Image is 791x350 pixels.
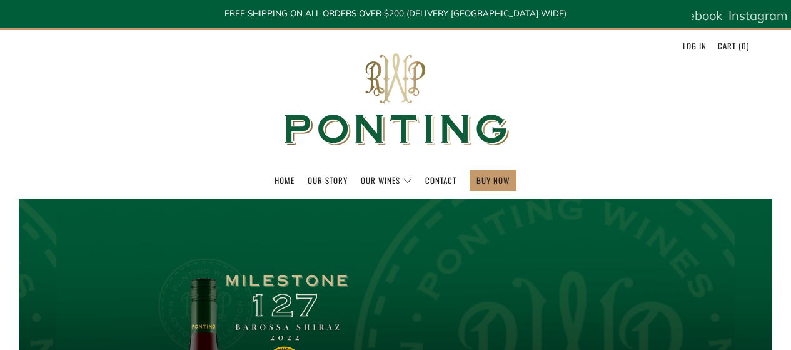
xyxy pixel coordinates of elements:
a: Home [275,170,295,190]
img: Ponting Wines [271,30,521,170]
a: Contact [425,170,456,190]
a: Log in [683,36,707,56]
a: Cart (0) [718,36,749,56]
span: 0 [742,39,747,52]
a: Facebook [667,3,722,28]
a: Our Wines [361,170,412,190]
a: Our Story [308,170,348,190]
a: BUY NOW [476,170,510,190]
a: Instagram [728,3,788,28]
span: Facebook [667,8,722,23]
span: Instagram [728,8,788,23]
